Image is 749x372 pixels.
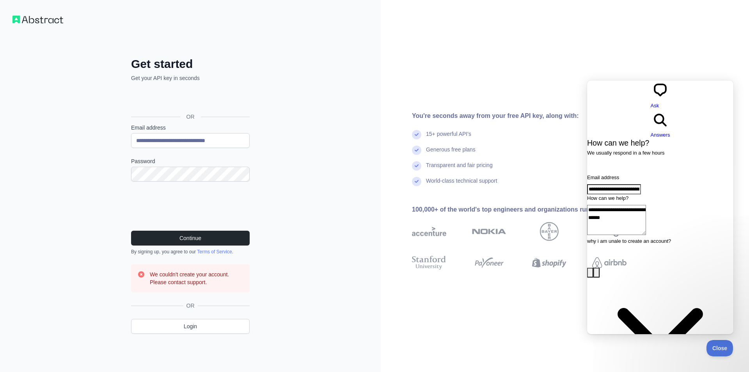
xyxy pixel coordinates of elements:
[472,222,506,241] img: nokia
[412,146,421,155] img: check mark
[412,177,421,186] img: check mark
[127,91,252,108] iframe: Sign in with Google Button
[412,161,421,171] img: check mark
[183,302,198,310] span: OR
[412,205,651,214] div: 100,000+ of the world's top engineers and organizations run on Abstract:
[412,111,651,121] div: You're seconds away from your free API key, along with:
[180,113,201,121] span: OR
[131,57,250,71] h2: Get started
[426,146,476,161] div: Generous free plans
[197,249,232,255] a: Terms of Service
[131,319,250,334] a: Login
[587,80,733,334] iframe: Help Scout Beacon - Live Chat, Contact Form, and Knowledge Base
[412,130,421,139] img: check mark
[540,222,559,241] img: bayer
[532,254,566,271] img: shopify
[426,177,497,192] div: World-class technical support
[426,130,471,146] div: 15+ powerful API's
[150,271,243,286] h3: We couldn't create your account. Please contact support.
[131,191,250,221] iframe: reCAPTCHA
[131,157,250,165] label: Password
[706,340,733,356] iframe: Help Scout Beacon - Close
[472,254,506,271] img: payoneer
[12,16,63,23] img: Workflow
[426,161,493,177] div: Transparent and fair pricing
[412,254,446,271] img: stanford university
[131,74,250,82] p: Get your API key in seconds
[131,249,250,255] div: By signing up, you agree to our .
[412,222,446,241] img: accenture
[131,231,250,246] button: Continue
[131,124,250,132] label: Email address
